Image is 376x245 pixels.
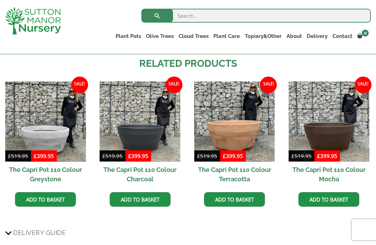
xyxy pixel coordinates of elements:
a: Contact [330,31,355,41]
span: £ [128,152,131,159]
bdi: 519.95 [197,152,217,159]
h2: The Capri Pot 110 Colour Charcoal [100,162,180,187]
h2: The Capri Pot 110 Colour Terracotta [194,162,275,187]
span: £ [223,152,226,159]
span: £ [8,152,11,159]
bdi: 519.95 [291,152,312,159]
a: Sale! The Capri Pot 110 Colour Mocha [289,81,369,187]
a: Add to basket: “The Capri Pot 110 Colour Terracotta” [204,192,265,207]
h2: Related products [5,56,371,71]
a: Sale! The Capri Pot 110 Colour Greystone [5,81,86,187]
a: Topiary&Other [242,31,284,41]
bdi: 399.95 [34,152,54,159]
a: Add to basket: “The Capri Pot 110 Colour Charcoal” [110,192,171,207]
img: The Capri Pot 110 Colour Mocha [289,81,369,162]
input: Search... [141,9,371,23]
bdi: 519.95 [8,152,28,159]
bdi: 399.95 [223,152,243,159]
span: 0 [362,30,369,37]
a: Delivery [304,31,330,41]
bdi: 399.95 [128,152,148,159]
bdi: 399.95 [317,152,337,159]
span: Sale! [355,77,371,93]
span: Sale! [71,77,88,93]
a: Cloud Trees [176,31,211,41]
span: £ [317,152,320,159]
img: logo [5,7,61,34]
span: £ [291,152,295,159]
span: £ [102,152,105,159]
a: Plant Care [211,31,242,41]
a: About [284,31,304,41]
h2: The Capri Pot 110 Colour Mocha [289,162,369,187]
a: 0 [355,31,371,41]
a: Add to basket: “The Capri Pot 110 Colour Greystone” [15,192,76,207]
a: Sale! The Capri Pot 110 Colour Terracotta [194,81,275,187]
a: Sale! The Capri Pot 110 Colour Charcoal [100,81,180,187]
a: Olive Trees [143,31,176,41]
a: Plant Pots [113,31,143,41]
img: The Capri Pot 110 Colour Terracotta [194,81,275,162]
span: £ [34,152,37,159]
span: Sale! [166,77,182,93]
img: The Capri Pot 110 Colour Charcoal [100,81,180,162]
a: Add to basket: “The Capri Pot 110 Colour Mocha” [298,192,359,207]
span: £ [197,152,200,159]
span: Sale! [260,77,277,93]
h2: The Capri Pot 110 Colour Greystone [5,162,86,187]
img: The Capri Pot 110 Colour Greystone [5,81,86,162]
span: Delivery Guide [13,226,66,239]
bdi: 519.95 [102,152,123,159]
